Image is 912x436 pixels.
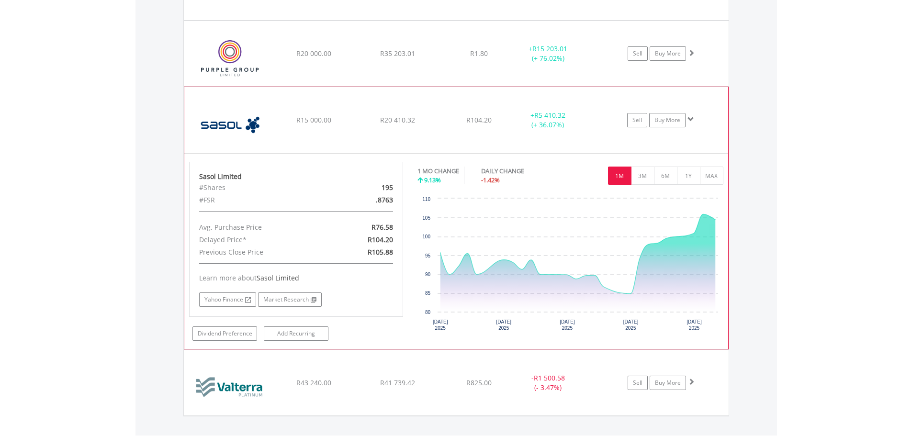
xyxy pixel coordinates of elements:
div: Delayed Price* [192,234,331,246]
span: R15 203.01 [532,44,567,53]
span: R20 410.32 [380,115,415,124]
span: R15 000.00 [296,115,331,124]
button: 3M [631,167,654,185]
span: R825.00 [466,378,492,387]
div: DAILY CHANGE [481,167,558,176]
text: [DATE] 2025 [687,319,702,331]
span: -1.42% [481,176,500,184]
span: R76.58 [372,223,393,232]
span: R35 203.01 [380,49,415,58]
span: R20 000.00 [296,49,331,58]
text: [DATE] 2025 [623,319,639,331]
div: #FSR [192,194,331,206]
span: R41 739.42 [380,378,415,387]
span: R5 410.32 [534,111,565,120]
div: + (+ 36.07%) [512,111,584,130]
a: Dividend Preference [192,326,257,341]
span: R105.88 [368,247,393,257]
span: R104.20 [368,235,393,244]
a: Yahoo Finance [199,292,256,307]
a: Sell [628,376,648,390]
text: 105 [422,215,430,221]
div: Previous Close Price [192,246,331,258]
text: 80 [425,310,431,315]
text: 110 [422,197,430,202]
button: 6M [654,167,677,185]
a: Buy More [650,376,686,390]
div: Avg. Purchase Price [192,221,331,234]
svg: Interactive chart [417,194,723,337]
span: 9.13% [424,176,441,184]
img: EQU.ZA.PPE.png [189,33,271,84]
span: R43 240.00 [296,378,331,387]
a: Sell [628,46,648,61]
div: Sasol Limited [199,172,394,181]
div: Learn more about [199,273,394,283]
a: Sell [627,113,647,127]
text: 85 [425,291,431,296]
text: [DATE] 2025 [433,319,448,331]
button: 1M [608,167,631,185]
text: 90 [425,272,431,277]
div: - (- 3.47%) [512,373,585,392]
div: #Shares [192,181,331,194]
div: .8763 [331,194,400,206]
div: + (+ 76.02%) [512,44,585,63]
button: 1Y [677,167,700,185]
text: [DATE] 2025 [496,319,512,331]
a: Market Research [258,292,322,307]
text: 100 [422,234,430,239]
span: R1.80 [470,49,488,58]
text: 95 [425,253,431,258]
a: Buy More [650,46,686,61]
text: [DATE] 2025 [560,319,575,331]
span: R104.20 [466,115,492,124]
img: EQU.ZA.VAL.png [189,362,271,413]
span: Sasol Limited [257,273,299,282]
a: Add Recurring [264,326,328,341]
div: 1 MO CHANGE [417,167,459,176]
div: 195 [331,181,400,194]
a: Buy More [649,113,686,127]
img: EQU.ZA.SOL.png [189,99,271,151]
button: MAX [700,167,723,185]
span: R1 500.58 [534,373,565,382]
div: Chart. Highcharts interactive chart. [417,194,723,337]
